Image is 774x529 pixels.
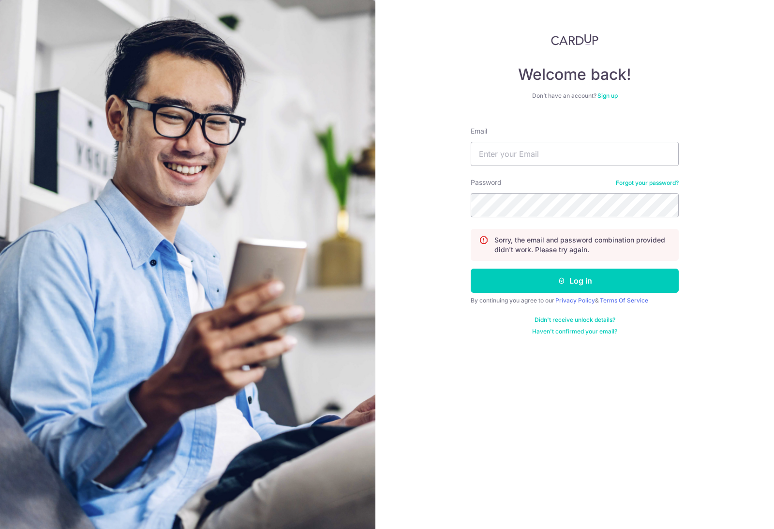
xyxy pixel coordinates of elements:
a: Sign up [597,92,618,99]
a: Terms Of Service [600,297,648,304]
h4: Welcome back! [471,65,679,84]
p: Sorry, the email and password combination provided didn't work. Please try again. [494,235,670,255]
label: Password [471,178,502,187]
a: Didn't receive unlock details? [535,316,615,324]
div: By continuing you agree to our & [471,297,679,304]
a: Privacy Policy [555,297,595,304]
img: CardUp Logo [551,34,598,45]
a: Forgot your password? [616,179,679,187]
button: Log in [471,269,679,293]
div: Don’t have an account? [471,92,679,100]
label: Email [471,126,487,136]
a: Haven't confirmed your email? [532,328,617,335]
input: Enter your Email [471,142,679,166]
